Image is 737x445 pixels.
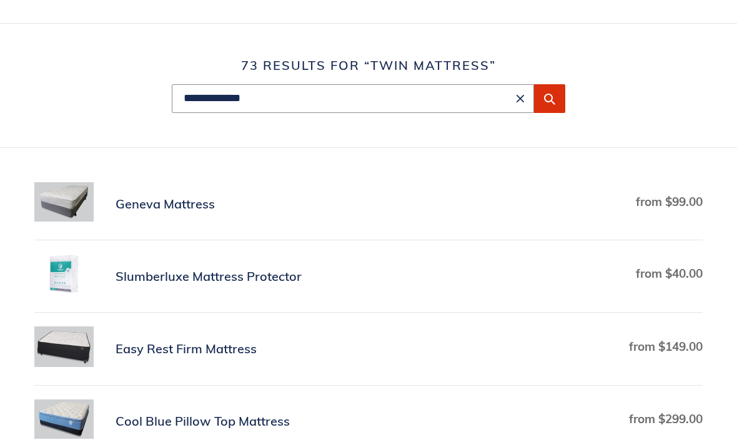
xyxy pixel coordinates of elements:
[513,91,528,106] button: Clear search term
[34,399,703,444] a: Cool Blue Pillow Top Mattress
[172,84,534,113] input: Search
[34,326,703,371] a: Easy Rest Firm Mattress
[34,254,703,298] a: Slumberluxe Mattress Protector
[34,58,703,73] h1: 73 results for “twin mattress”
[34,182,703,227] a: Geneva Mattress
[534,84,565,113] button: Submit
